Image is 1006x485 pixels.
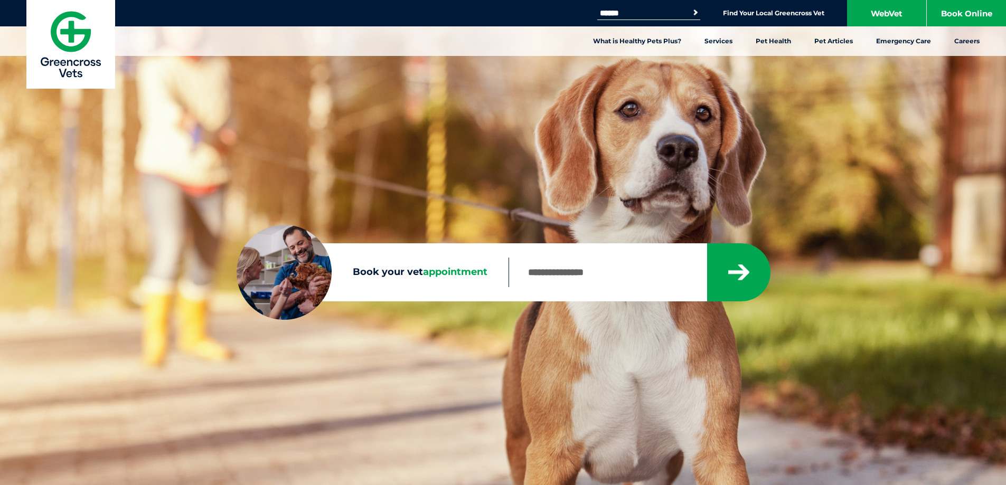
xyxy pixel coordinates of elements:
[943,26,991,56] a: Careers
[423,266,487,278] span: appointment
[864,26,943,56] a: Emergency Care
[723,9,824,17] a: Find Your Local Greencross Vet
[690,7,701,18] button: Search
[803,26,864,56] a: Pet Articles
[581,26,693,56] a: What is Healthy Pets Plus?
[237,264,509,280] label: Book your vet
[744,26,803,56] a: Pet Health
[693,26,744,56] a: Services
